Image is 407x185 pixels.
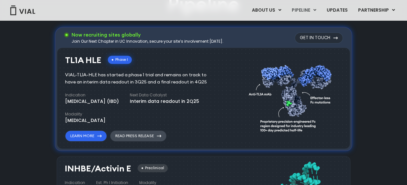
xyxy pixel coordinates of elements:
[130,98,199,105] div: Interim data readout in 2Q25
[287,5,321,16] a: PIPELINEMenu Toggle
[353,5,400,16] a: PARTNERSHIPMenu Toggle
[65,56,101,65] h3: TL1A HLE
[65,111,106,117] h4: Modality
[295,32,343,43] a: Get in touch
[65,164,131,173] h3: INHBE/Activin E
[247,5,286,16] a: ABOUT USMenu Toggle
[322,5,353,16] a: UPDATES
[138,164,168,172] div: Preclinical
[249,52,335,141] img: TL1A antibody diagram.
[65,130,107,141] a: Learn More
[72,38,223,44] div: Join Our Next Chapter in UC Innovation, secure your site’s involvement [DATE].
[65,92,119,98] h4: Indication
[65,117,106,124] div: [MEDICAL_DATA]
[130,92,199,98] h4: Next Data Catalyst
[10,5,36,15] img: Vial Logo
[72,31,223,38] h3: Now recruiting sites globally
[110,130,166,141] a: Read Press Release
[65,71,216,86] div: VIAL-TL1A-HLE has started a phase 1 trial and remains on track to have an interim data readout in...
[108,56,132,64] div: Phase I
[65,98,119,105] div: [MEDICAL_DATA] (IBD)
